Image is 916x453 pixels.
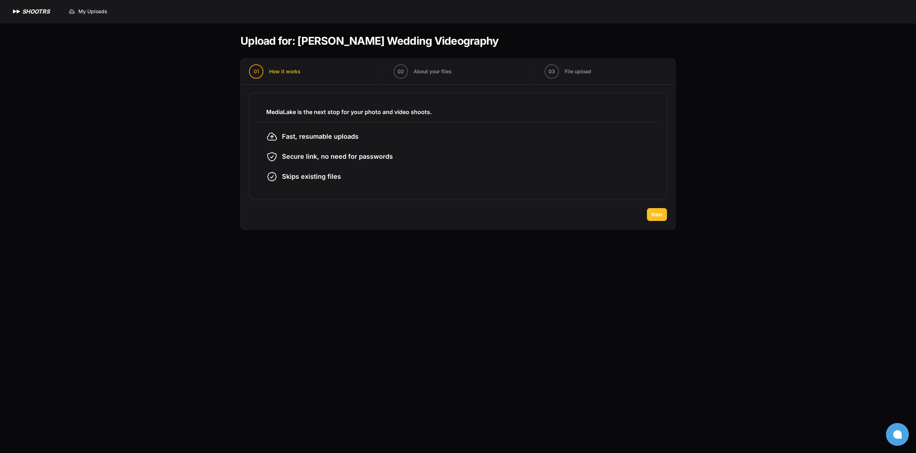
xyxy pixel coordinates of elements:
span: Fast, resumable uploads [282,132,359,142]
span: 01 [254,68,259,75]
span: Skips existing files [282,172,341,182]
a: My Uploads [64,5,112,18]
span: My Uploads [78,8,107,15]
h1: Upload for: [PERSON_NAME] Wedding Videography [240,34,498,47]
span: 03 [549,68,555,75]
img: SHOOTRS [11,7,22,16]
button: 02 About your files [385,59,460,84]
span: Next [651,211,663,218]
span: How it works [269,68,301,75]
a: SHOOTRS SHOOTRS [11,7,50,16]
button: 03 File upload [536,59,600,84]
span: File upload [565,68,591,75]
span: About your files [414,68,452,75]
h3: MediaLake is the next stop for your photo and video shoots. [266,108,650,116]
button: Open chat window [886,423,909,446]
h1: SHOOTRS [22,7,50,16]
span: 02 [398,68,404,75]
span: Secure link, no need for passwords [282,152,393,162]
button: 01 How it works [240,59,309,84]
button: Next [647,208,667,221]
